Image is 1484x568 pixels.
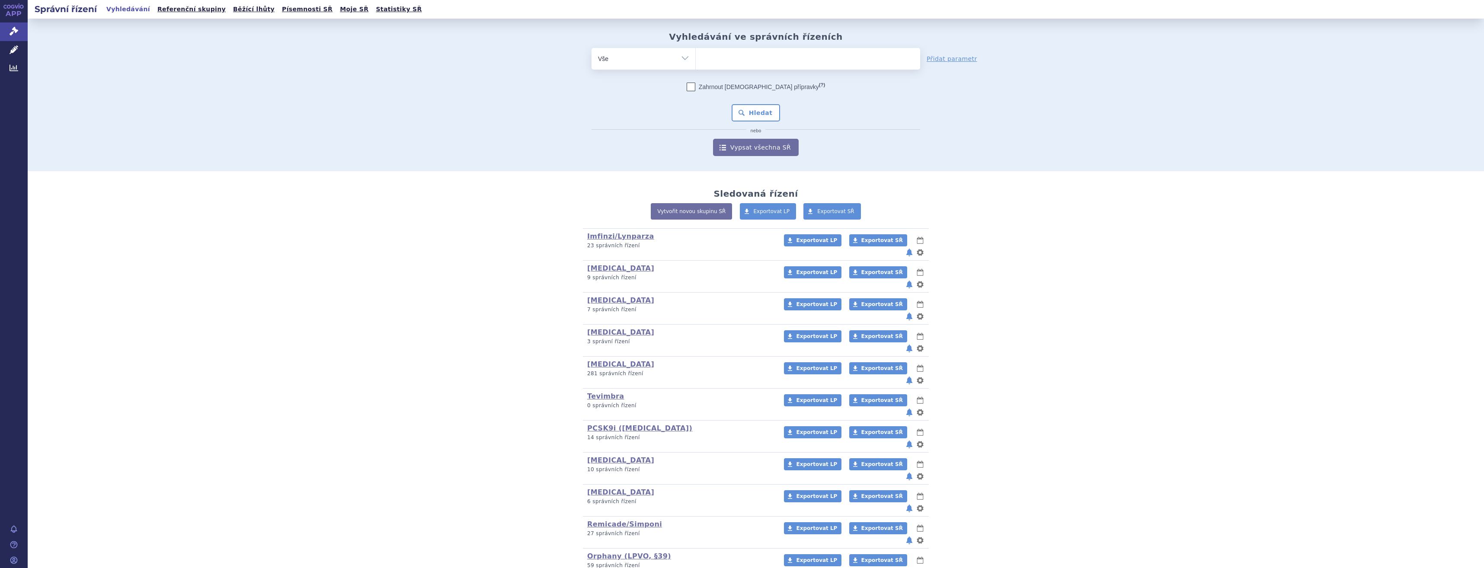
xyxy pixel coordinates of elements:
[796,525,837,531] span: Exportovat LP
[803,203,861,220] a: Exportovat SŘ
[796,269,837,275] span: Exportovat LP
[784,490,841,502] a: Exportovat LP
[916,471,924,482] button: nastavení
[796,237,837,243] span: Exportovat LP
[587,434,773,441] p: 14 správních řízení
[587,296,654,304] a: [MEDICAL_DATA]
[861,461,903,467] span: Exportovat SŘ
[916,491,924,501] button: lhůty
[916,407,924,418] button: nastavení
[916,555,924,565] button: lhůty
[916,267,924,278] button: lhůty
[849,554,907,566] a: Exportovat SŘ
[587,328,654,336] a: [MEDICAL_DATA]
[861,269,903,275] span: Exportovat SŘ
[373,3,424,15] a: Statistiky SŘ
[587,402,773,409] p: 0 správních řízení
[587,360,654,368] a: [MEDICAL_DATA]
[916,247,924,258] button: nastavení
[916,363,924,373] button: lhůty
[587,242,773,249] p: 23 správních řízení
[849,490,907,502] a: Exportovat SŘ
[916,331,924,341] button: lhůty
[905,439,914,450] button: notifikace
[587,370,773,377] p: 281 správních řízení
[587,466,773,473] p: 10 správních řízení
[784,554,841,566] a: Exportovat LP
[784,234,841,246] a: Exportovat LP
[713,139,799,156] a: Vypsat všechna SŘ
[587,456,654,464] a: [MEDICAL_DATA]
[587,552,671,560] a: Orphany (LPVO, §39)
[905,503,914,514] button: notifikace
[916,235,924,246] button: lhůty
[861,365,903,371] span: Exportovat SŘ
[861,429,903,435] span: Exportovat SŘ
[849,458,907,470] a: Exportovat SŘ
[916,279,924,290] button: nastavení
[916,503,924,514] button: nastavení
[916,343,924,354] button: nastavení
[905,311,914,322] button: notifikace
[796,461,837,467] span: Exportovat LP
[905,471,914,482] button: notifikace
[817,208,854,214] span: Exportovat SŘ
[849,522,907,534] a: Exportovat SŘ
[754,208,790,214] span: Exportovat LP
[861,493,903,499] span: Exportovat SŘ
[587,520,662,528] a: Remicade/Simponi
[587,232,654,240] a: Imfinzi/Lynparza
[587,306,773,313] p: 7 správních řízení
[905,279,914,290] button: notifikace
[916,375,924,386] button: nastavení
[784,426,841,438] a: Exportovat LP
[587,392,624,400] a: Tevimbra
[819,82,825,88] abbr: (?)
[861,301,903,307] span: Exportovat SŘ
[651,203,732,220] a: Vytvořit novou skupinu SŘ
[587,274,773,281] p: 9 správních řízení
[849,426,907,438] a: Exportovat SŘ
[861,397,903,403] span: Exportovat SŘ
[916,523,924,533] button: lhůty
[849,266,907,278] a: Exportovat SŘ
[784,522,841,534] a: Exportovat LP
[849,394,907,406] a: Exportovat SŘ
[587,530,773,537] p: 27 správních řízení
[796,557,837,563] span: Exportovat LP
[28,3,104,15] h2: Správní řízení
[861,525,903,531] span: Exportovat SŘ
[279,3,335,15] a: Písemnosti SŘ
[740,203,796,220] a: Exportovat LP
[905,535,914,546] button: notifikace
[796,429,837,435] span: Exportovat LP
[796,365,837,371] span: Exportovat LP
[746,128,766,134] i: nebo
[916,427,924,437] button: lhůty
[916,395,924,405] button: lhůty
[905,375,914,386] button: notifikace
[784,362,841,374] a: Exportovat LP
[784,394,841,406] a: Exportovat LP
[587,498,773,505] p: 6 správních řízení
[916,459,924,469] button: lhůty
[796,493,837,499] span: Exportovat LP
[669,32,843,42] h2: Vyhledávání ve správních řízeních
[713,188,798,199] h2: Sledovaná řízení
[732,104,780,121] button: Hledat
[861,333,903,339] span: Exportovat SŘ
[849,362,907,374] a: Exportovat SŘ
[861,557,903,563] span: Exportovat SŘ
[916,535,924,546] button: nastavení
[905,247,914,258] button: notifikace
[784,266,841,278] a: Exportovat LP
[905,343,914,354] button: notifikace
[849,330,907,342] a: Exportovat SŘ
[916,439,924,450] button: nastavení
[849,298,907,310] a: Exportovat SŘ
[796,301,837,307] span: Exportovat LP
[861,237,903,243] span: Exportovat SŘ
[104,3,153,15] a: Vyhledávání
[587,424,692,432] a: PCSK9i ([MEDICAL_DATA])
[230,3,277,15] a: Běžící lhůty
